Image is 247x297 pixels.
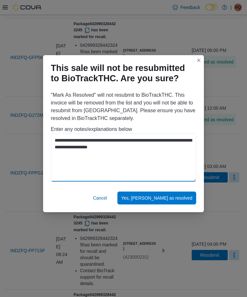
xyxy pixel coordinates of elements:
div: Enter any notes/explanations below [51,125,196,184]
span: Yes, [PERSON_NAME] as resolved [121,195,192,201]
h1: This sale will not be resubmitted to BioTrackTHC. Are you sure? [51,63,191,84]
button: Cancel [90,192,110,204]
button: Closes this modal window [195,56,203,64]
button: Cancel [88,192,112,204]
span: Cancel [93,195,107,201]
div: "Mark As Resolved" will not resubmit to BioTrackTHC. This invoice will be removed from the list a... [51,91,196,184]
button: Yes, [PERSON_NAME] as resolved [117,192,196,204]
